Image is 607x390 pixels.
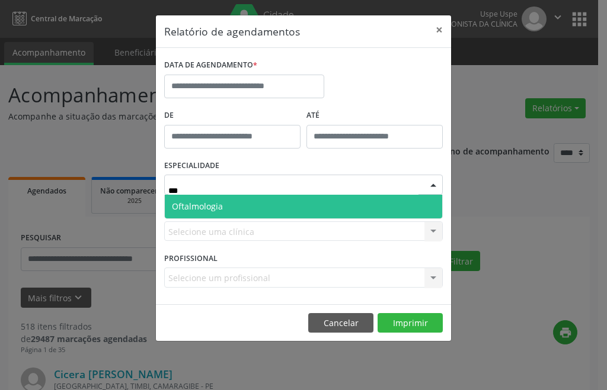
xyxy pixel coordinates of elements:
[164,157,219,175] label: ESPECIALIDADE
[164,56,257,75] label: DATA DE AGENDAMENTO
[306,107,443,125] label: ATÉ
[308,313,373,333] button: Cancelar
[164,24,300,39] h5: Relatório de agendamentos
[427,15,451,44] button: Close
[172,201,223,212] span: Oftalmologia
[378,313,443,333] button: Imprimir
[164,107,301,125] label: De
[164,249,218,267] label: PROFISSIONAL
